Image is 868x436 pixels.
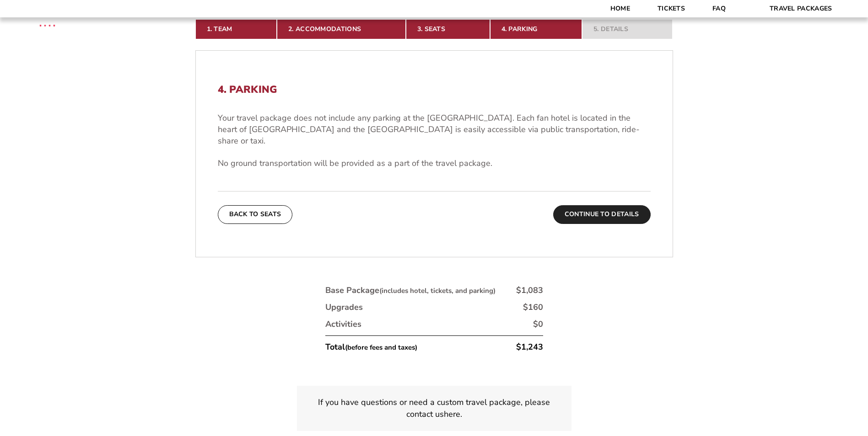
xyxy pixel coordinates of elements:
[533,319,543,330] div: $0
[553,205,651,223] button: Continue To Details
[277,19,406,39] a: 2. Accommodations
[516,285,543,296] div: $1,083
[523,302,543,313] div: $160
[516,341,543,353] div: $1,243
[218,84,651,96] h2: 4. Parking
[195,19,277,39] a: 1. Team
[27,5,67,44] img: CBS Sports Thanksgiving Classic
[406,19,490,39] a: 3. Seats
[325,285,496,296] div: Base Package
[325,319,361,330] div: Activities
[325,302,363,313] div: Upgrades
[379,286,496,295] small: (includes hotel, tickets, and parking)
[444,409,460,420] a: here
[218,112,651,147] p: Your travel package does not include any parking at the [GEOGRAPHIC_DATA]. Each fan hotel is loca...
[308,397,561,420] p: If you have questions or need a custom travel package, please contact us .
[218,205,293,223] button: Back To Seats
[325,341,417,353] div: Total
[218,158,651,169] p: No ground transportation will be provided as a part of the travel package.
[345,343,417,352] small: (before fees and taxes)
